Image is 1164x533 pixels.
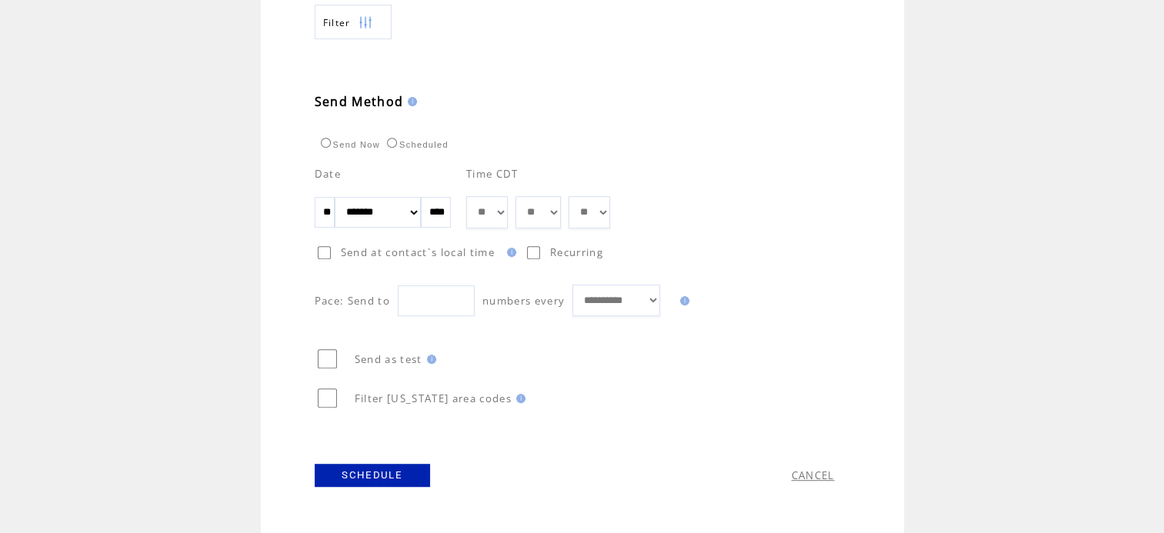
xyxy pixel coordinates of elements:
span: Show filters [323,16,351,29]
img: help.gif [502,248,516,257]
span: Send at contact`s local time [341,245,495,259]
input: Scheduled [387,138,397,148]
span: Filter [US_STATE] area codes [355,391,512,405]
span: numbers every [482,294,565,308]
a: SCHEDULE [315,464,430,487]
input: Send Now [321,138,331,148]
a: CANCEL [792,468,835,482]
span: Send Method [315,93,404,110]
span: Date [315,167,341,181]
span: Pace: Send to [315,294,390,308]
img: help.gif [403,97,417,106]
span: Send as test [355,352,422,366]
a: Filter [315,5,392,39]
label: Scheduled [383,140,449,149]
span: Recurring [550,245,603,259]
img: help.gif [422,355,436,364]
span: Time CDT [466,167,519,181]
img: filters.png [359,5,372,40]
img: help.gif [675,296,689,305]
label: Send Now [317,140,380,149]
img: help.gif [512,394,525,403]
